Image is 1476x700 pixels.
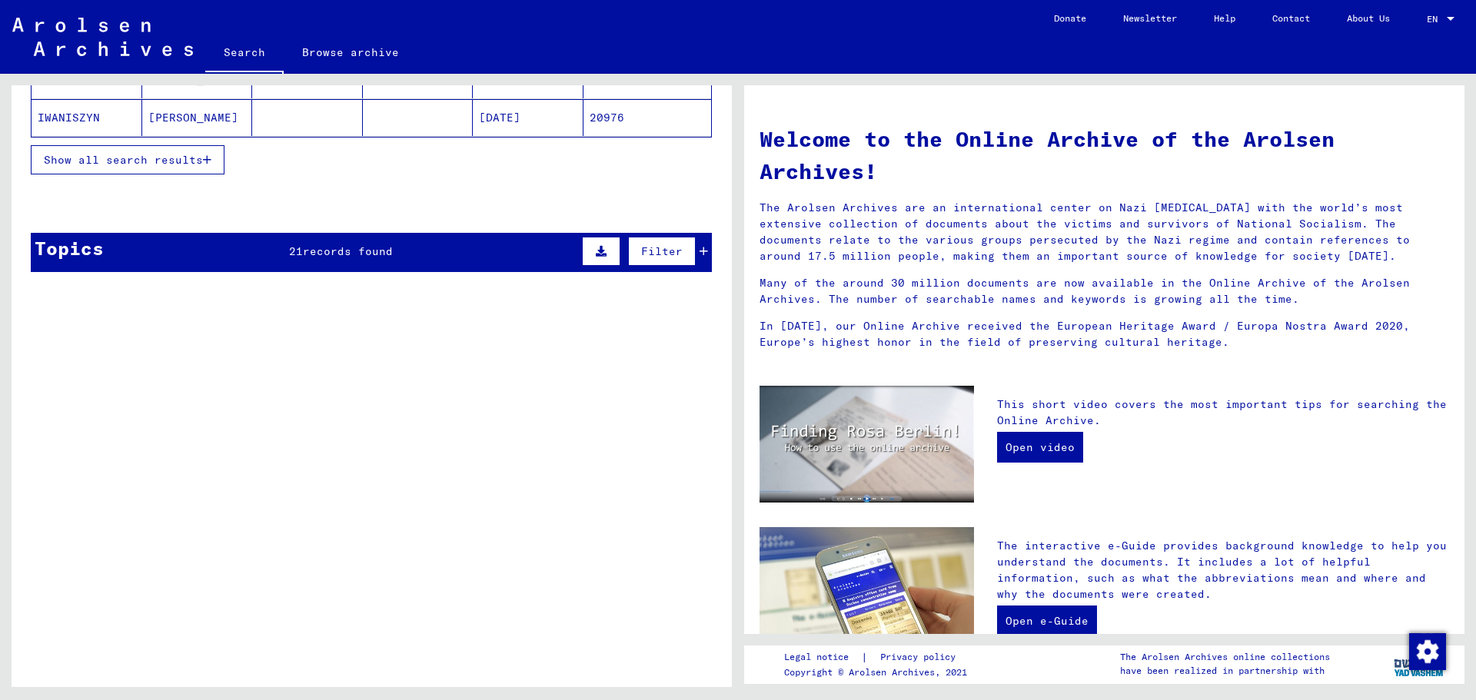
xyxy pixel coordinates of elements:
span: EN [1427,14,1444,25]
img: yv_logo.png [1391,645,1448,683]
p: In [DATE], our Online Archive received the European Heritage Award / Europa Nostra Award 2020, Eu... [760,318,1449,350]
a: Privacy policy [868,649,974,665]
p: Many of the around 30 million documents are now available in the Online Archive of the Arolsen Ar... [760,275,1449,307]
p: have been realized in partnership with [1120,664,1330,678]
div: | [784,649,974,665]
div: Topics [35,234,104,262]
mat-cell: IWANISZYN [32,99,142,136]
a: Legal notice [784,649,861,665]
mat-cell: [DATE] [473,99,583,136]
p: The Arolsen Archives online collections [1120,650,1330,664]
img: Arolsen_neg.svg [12,18,193,56]
span: Show all search results [44,153,203,167]
a: Open e-Guide [997,605,1097,636]
mat-cell: [PERSON_NAME] [142,99,253,136]
img: video.jpg [760,386,974,503]
span: 21 [289,244,303,258]
h1: Welcome to the Online Archive of the Arolsen Archives! [760,123,1449,187]
span: records found [303,244,393,258]
a: Search [205,34,284,74]
p: Copyright © Arolsen Archives, 2021 [784,665,974,679]
p: The interactive e-Guide provides background knowledge to help you understand the documents. It in... [997,538,1449,602]
span: Filter [641,244,683,258]
button: Show all search results [31,145,224,174]
p: This short video covers the most important tips for searching the Online Archive. [997,396,1449,429]
p: The Arolsen Archives are an international center on Nazi [MEDICAL_DATA] with the world’s most ext... [760,200,1449,264]
mat-cell: 20976 [583,99,712,136]
a: Browse archive [284,34,417,71]
img: Change consent [1409,633,1446,670]
img: eguide.jpg [760,527,974,670]
a: Open video [997,432,1083,463]
button: Filter [628,237,696,266]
